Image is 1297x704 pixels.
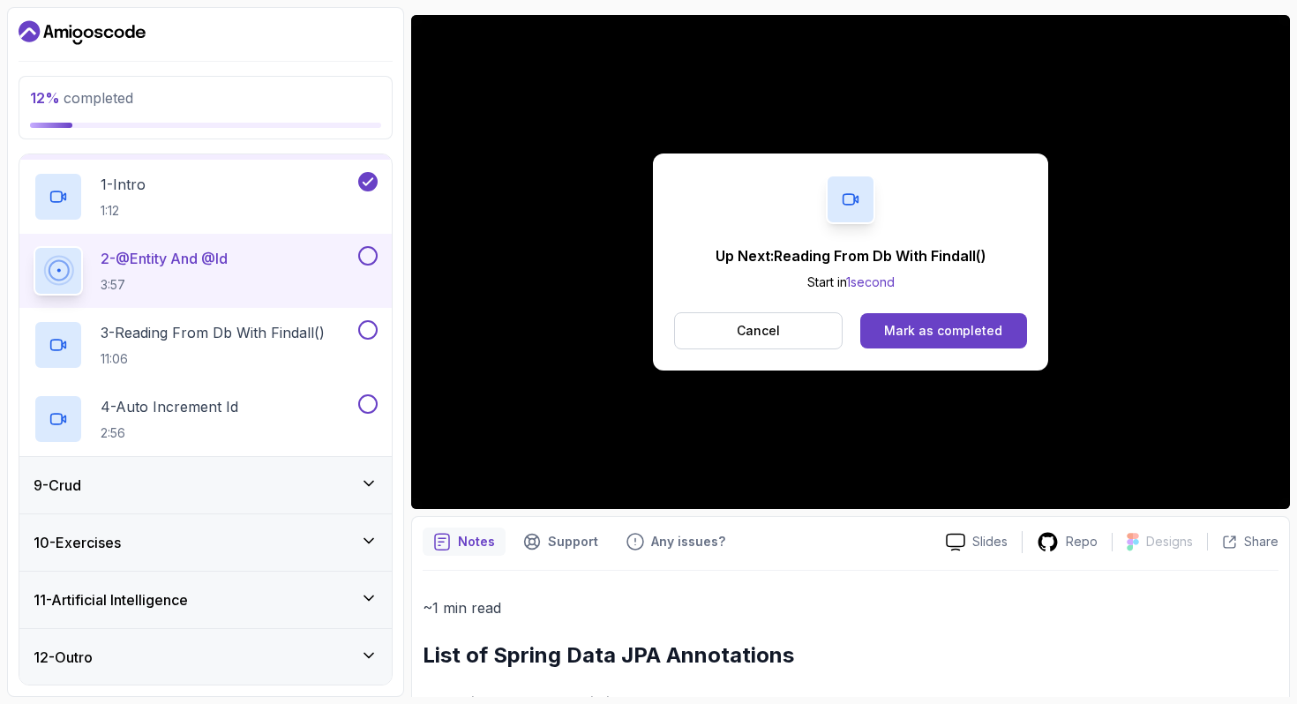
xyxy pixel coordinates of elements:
[972,533,1008,550] p: Slides
[19,514,392,571] button: 10-Exercises
[101,322,325,343] p: 3 - Reading From Db With Findall()
[30,89,60,107] span: 12 %
[860,313,1027,348] button: Mark as completed
[34,589,188,610] h3: 11 - Artificial Intelligence
[34,532,121,553] h3: 10 - Exercises
[34,172,378,221] button: 1-Intro1:12
[101,350,325,368] p: 11:06
[19,19,146,47] a: Dashboard
[651,533,725,550] p: Any issues?
[716,273,986,291] p: Start in
[34,647,93,668] h3: 12 - Outro
[1023,531,1112,553] a: Repo
[458,533,495,550] p: Notes
[101,202,146,220] p: 1:12
[34,320,378,370] button: 3-Reading From Db With Findall()11:06
[423,641,1278,670] h2: List of Spring Data JPA Annotations
[34,246,378,296] button: 2-@Entity And @Id3:57
[1207,533,1278,550] button: Share
[1244,533,1278,550] p: Share
[101,174,146,195] p: 1 - Intro
[548,533,598,550] p: Support
[34,394,378,444] button: 4-Auto Increment Id2:56
[423,595,1278,620] p: ~1 min read
[513,528,609,556] button: Support button
[101,424,238,442] p: 2:56
[411,15,1290,509] iframe: To enrich screen reader interactions, please activate Accessibility in Grammarly extension settings
[1146,533,1193,550] p: Designs
[19,629,392,685] button: 12-Outro
[423,528,506,556] button: notes button
[884,322,1002,340] div: Mark as completed
[932,533,1022,551] a: Slides
[1066,533,1098,550] p: Repo
[30,89,133,107] span: completed
[737,322,780,340] p: Cancel
[34,475,81,496] h3: 9 - Crud
[716,245,986,266] p: Up Next: Reading From Db With Findall()
[19,457,392,513] button: 9-Crud
[674,312,843,349] button: Cancel
[101,248,228,269] p: 2 - @Entity And @Id
[101,276,228,294] p: 3:57
[19,572,392,628] button: 11-Artificial Intelligence
[101,396,238,417] p: 4 - Auto Increment Id
[846,274,895,289] span: 1 second
[616,528,736,556] button: Feedback button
